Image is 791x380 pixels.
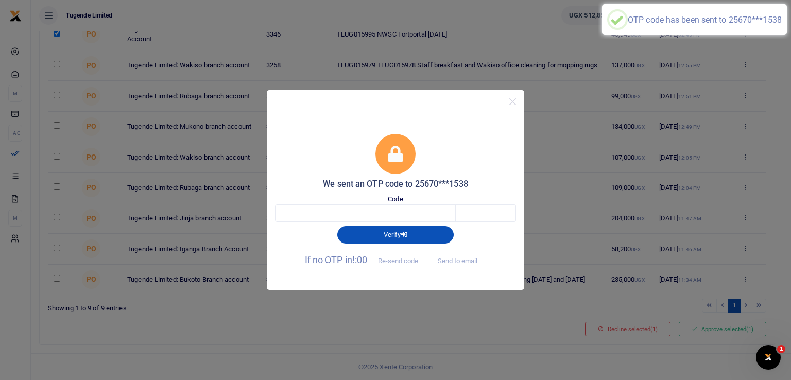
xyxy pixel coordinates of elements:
span: 1 [777,345,785,353]
button: Verify [337,226,454,244]
button: Close [505,94,520,109]
span: !:00 [352,254,367,265]
iframe: Intercom live chat [756,345,781,370]
span: If no OTP in [305,254,427,265]
h5: We sent an OTP code to 25670***1538 [275,179,516,189]
label: Code [388,194,403,204]
div: OTP code has been sent to 25670***1538 [628,15,782,25]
